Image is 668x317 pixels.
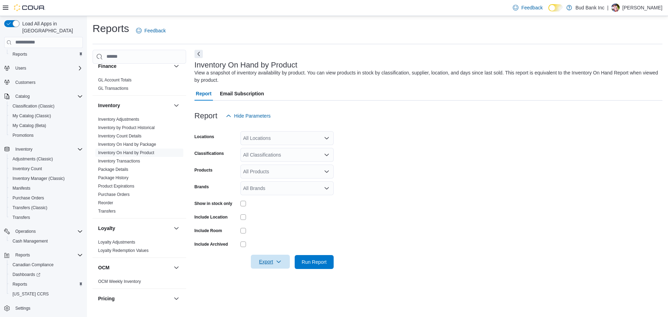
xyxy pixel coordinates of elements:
[15,94,30,99] span: Catalog
[7,203,86,213] button: Transfers (Classic)
[10,270,83,279] span: Dashboards
[10,204,50,212] a: Transfers (Classic)
[295,255,334,269] button: Run Report
[172,263,181,272] button: OCM
[10,237,50,245] a: Cash Management
[10,261,56,269] a: Canadian Compliance
[98,264,110,271] h3: OCM
[194,241,228,247] label: Include Archived
[13,64,29,72] button: Users
[13,304,83,312] span: Settings
[10,280,83,288] span: Reports
[10,112,83,120] span: My Catalog (Classic)
[13,227,39,236] button: Operations
[10,184,83,192] span: Manifests
[93,22,129,35] h1: Reports
[98,117,139,122] a: Inventory Adjustments
[10,131,83,140] span: Promotions
[324,135,329,141] button: Open list of options
[7,101,86,111] button: Classification (Classic)
[13,282,27,287] span: Reports
[19,20,83,34] span: Load All Apps in [GEOGRAPHIC_DATA]
[98,150,154,155] a: Inventory On Hand by Product
[7,111,86,121] button: My Catalog (Classic)
[98,183,134,189] span: Product Expirations
[98,159,140,164] a: Inventory Transactions
[13,195,44,201] span: Purchase Orders
[1,144,86,154] button: Inventory
[611,3,620,12] div: Darren Lopes
[98,248,149,253] a: Loyalty Redemption Values
[10,290,51,298] a: [US_STATE] CCRS
[255,255,286,269] span: Export
[607,3,609,12] p: |
[13,51,27,57] span: Reports
[13,78,38,87] a: Customers
[10,131,37,140] a: Promotions
[7,260,86,270] button: Canadian Compliance
[15,65,26,71] span: Users
[13,166,42,172] span: Inventory Count
[93,115,186,218] div: Inventory
[13,185,30,191] span: Manifests
[251,255,290,269] button: Export
[194,50,203,58] button: Next
[13,227,83,236] span: Operations
[10,174,83,183] span: Inventory Manager (Classic)
[98,125,155,130] span: Inventory by Product Historical
[10,155,56,163] a: Adjustments (Classic)
[10,204,83,212] span: Transfers (Classic)
[93,76,186,95] div: Finance
[144,27,166,34] span: Feedback
[7,213,86,222] button: Transfers
[13,145,83,153] span: Inventory
[172,294,181,303] button: Pricing
[1,77,86,87] button: Customers
[324,185,329,191] button: Open list of options
[223,109,273,123] button: Hide Parameters
[10,155,83,163] span: Adjustments (Classic)
[172,224,181,232] button: Loyalty
[98,279,141,284] a: OCM Weekly Inventory
[10,165,45,173] a: Inventory Count
[13,205,47,211] span: Transfers (Classic)
[172,101,181,110] button: Inventory
[10,261,83,269] span: Canadian Compliance
[10,237,83,245] span: Cash Management
[1,303,86,313] button: Settings
[98,209,116,214] a: Transfers
[1,250,86,260] button: Reports
[10,121,83,130] span: My Catalog (Beta)
[7,193,86,203] button: Purchase Orders
[98,175,128,181] span: Package History
[10,102,83,110] span: Classification (Classic)
[98,239,135,245] span: Loyalty Adjustments
[7,121,86,130] button: My Catalog (Beta)
[13,103,55,109] span: Classification (Classic)
[98,200,113,206] span: Reorder
[98,86,128,91] a: GL Transactions
[324,169,329,174] button: Open list of options
[7,279,86,289] button: Reports
[13,262,54,268] span: Canadian Compliance
[324,152,329,158] button: Open list of options
[10,112,54,120] a: My Catalog (Classic)
[7,174,86,183] button: Inventory Manager (Classic)
[302,259,327,266] span: Run Report
[93,277,186,288] div: OCM
[98,125,155,130] a: Inventory by Product Historical
[194,184,209,190] label: Brands
[10,280,30,288] a: Reports
[10,184,33,192] a: Manifests
[13,291,49,297] span: [US_STATE] CCRS
[194,214,228,220] label: Include Location
[7,49,86,59] button: Reports
[548,4,563,11] input: Dark Mode
[98,167,128,172] a: Package Details
[13,92,83,101] span: Catalog
[15,252,30,258] span: Reports
[98,142,156,147] a: Inventory On Hand by Package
